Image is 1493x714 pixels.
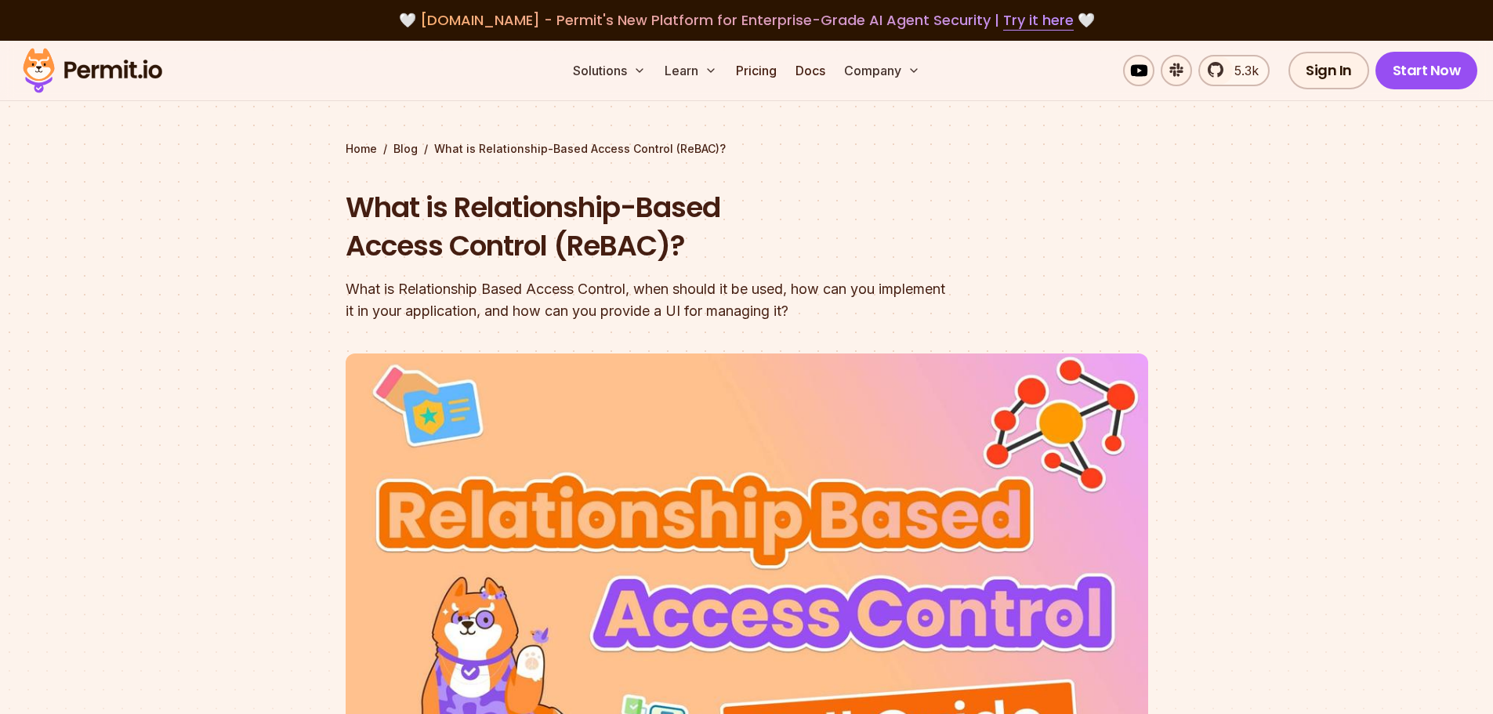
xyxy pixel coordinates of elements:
a: Start Now [1375,52,1478,89]
a: Pricing [730,55,783,86]
a: Sign In [1288,52,1369,89]
button: Company [838,55,926,86]
img: Permit logo [16,44,169,97]
a: Home [346,141,377,157]
a: Try it here [1003,10,1074,31]
div: 🤍 🤍 [38,9,1455,31]
div: What is Relationship Based Access Control, when should it be used, how can you implement it in yo... [346,278,948,322]
a: Docs [789,55,832,86]
button: Solutions [567,55,652,86]
div: / / [346,141,1148,157]
a: 5.3k [1198,55,1270,86]
span: [DOMAIN_NAME] - Permit's New Platform for Enterprise-Grade AI Agent Security | [420,10,1074,30]
a: Blog [393,141,418,157]
span: 5.3k [1225,61,1259,80]
h1: What is Relationship-Based Access Control (ReBAC)? [346,188,948,266]
button: Learn [658,55,723,86]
